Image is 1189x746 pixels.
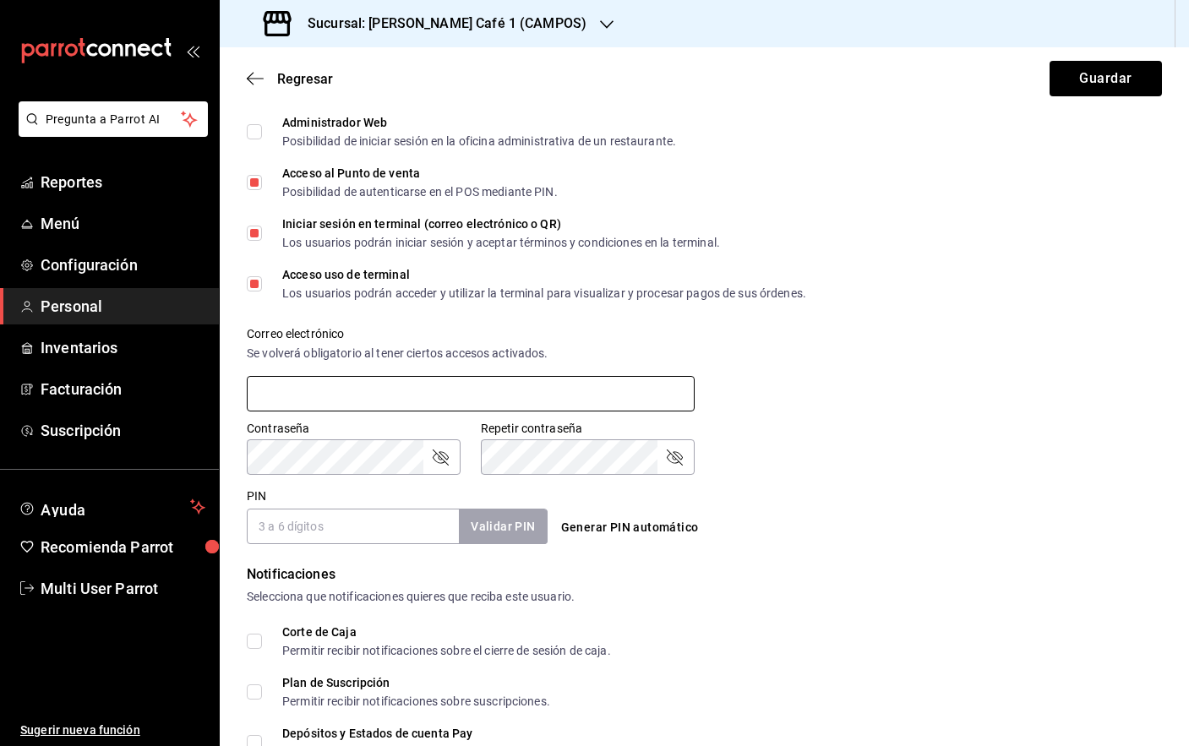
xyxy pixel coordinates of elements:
[247,71,333,87] button: Regresar
[294,14,586,34] h3: Sucursal: [PERSON_NAME] Café 1 (CAMPOS)
[282,135,676,147] div: Posibilidad de iniciar sesión en la oficina administrativa de un restaurante.
[282,167,558,179] div: Acceso al Punto de venta
[41,212,205,235] span: Menú
[41,336,205,359] span: Inventarios
[277,71,333,87] span: Regresar
[41,378,205,400] span: Facturación
[282,287,806,299] div: Los usuarios podrán acceder y utilizar la terminal para visualizar y procesar pagos de sus órdenes.
[282,677,550,689] div: Plan de Suscripción
[41,497,183,517] span: Ayuda
[46,111,182,128] span: Pregunta a Parrot AI
[41,419,205,442] span: Suscripción
[282,117,676,128] div: Administrador Web
[282,218,720,230] div: Iniciar sesión en terminal (correo electrónico o QR)
[664,447,684,467] button: passwordField
[186,44,199,57] button: open_drawer_menu
[247,588,1162,606] div: Selecciona que notificaciones quieres que reciba este usuario.
[282,626,611,638] div: Corte de Caja
[19,101,208,137] button: Pregunta a Parrot AI
[282,695,550,707] div: Permitir recibir notificaciones sobre suscripciones.
[282,269,806,280] div: Acceso uso de terminal
[247,328,695,340] label: Correo electrónico
[41,577,205,600] span: Multi User Parrot
[1050,61,1162,96] button: Guardar
[282,186,558,198] div: Posibilidad de autenticarse en el POS mediante PIN.
[430,447,450,467] button: passwordField
[282,727,865,739] div: Depósitos y Estados de cuenta Pay
[554,512,706,543] button: Generar PIN automático
[481,422,695,434] label: Repetir contraseña
[247,564,1162,585] div: Notificaciones
[41,253,205,276] span: Configuración
[247,345,695,362] div: Se volverá obligatorio al tener ciertos accesos activados.
[12,123,208,140] a: Pregunta a Parrot AI
[247,422,461,434] label: Contraseña
[247,490,266,502] label: PIN
[247,509,459,544] input: 3 a 6 dígitos
[41,536,205,558] span: Recomienda Parrot
[20,721,205,739] span: Sugerir nueva función
[41,295,205,318] span: Personal
[282,237,720,248] div: Los usuarios podrán iniciar sesión y aceptar términos y condiciones en la terminal.
[41,171,205,193] span: Reportes
[282,645,611,656] div: Permitir recibir notificaciones sobre el cierre de sesión de caja.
